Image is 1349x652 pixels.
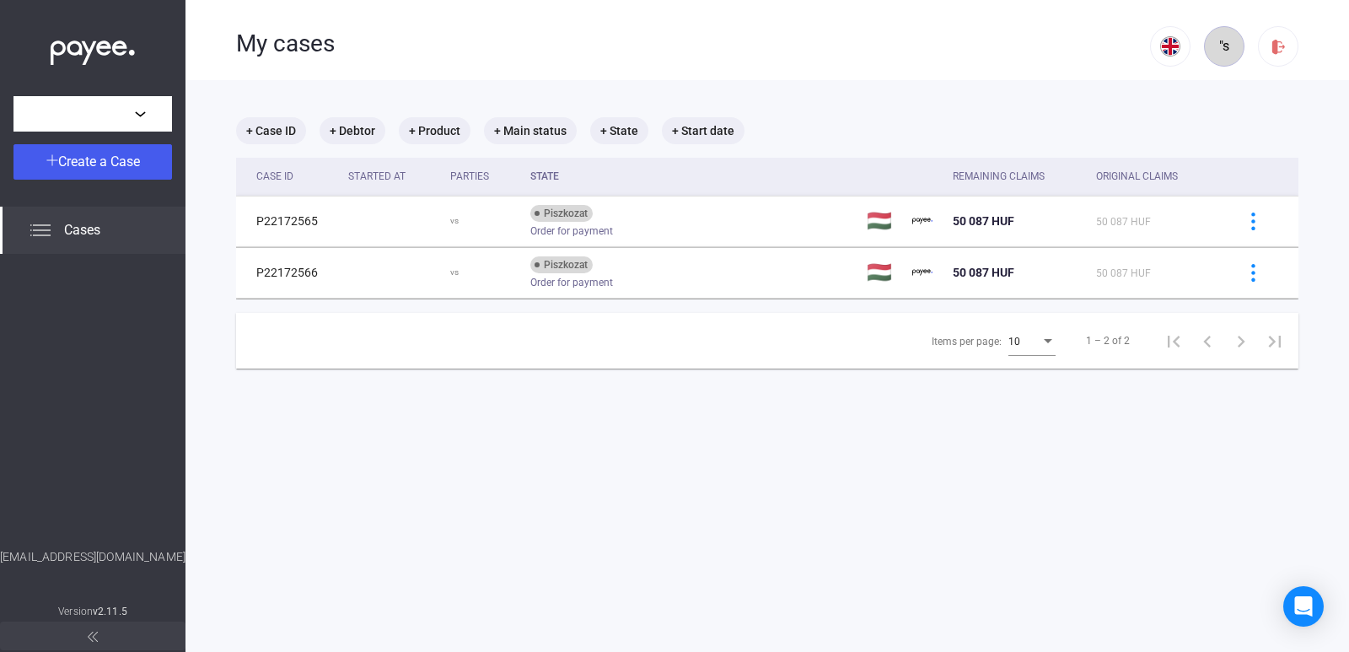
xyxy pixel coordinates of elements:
img: white-payee-white-dot.svg [51,31,135,66]
div: Original Claims [1096,166,1178,186]
span: Order for payment [530,221,613,241]
button: more-blue [1235,255,1271,290]
div: vs [450,216,517,226]
mat-chip: + Start date [662,117,744,144]
button: more-blue [1235,203,1271,239]
strong: v2.11.5 [93,606,127,617]
div: Started at [348,166,406,186]
img: payee-logo [912,262,932,283]
div: Parties [450,166,517,186]
div: 1 – 2 of 2 [1086,331,1130,351]
span: 50 087 HUF [1096,267,1151,279]
div: Items per page: [932,331,1002,352]
div: Piszkozat [530,205,593,222]
mat-chip: + Main status [484,117,577,144]
td: 🇭🇺 [860,247,906,298]
img: list.svg [30,220,51,240]
span: 50 087 HUF [1096,216,1151,228]
div: vs [450,267,517,278]
div: Case ID [256,166,335,186]
button: Last page [1258,324,1292,358]
span: 50 087 HUF [953,214,1014,228]
img: arrow-double-left-grey.svg [88,632,98,642]
div: Remaining Claims [953,166,1045,186]
mat-chip: + State [590,117,648,144]
div: Parties [450,166,489,186]
button: EN [1150,26,1190,67]
div: "s [1210,36,1239,57]
td: P22172565 [236,196,341,246]
div: Original Claims [1096,166,1214,186]
span: 10 [1008,336,1020,348]
button: Create a Case [13,144,172,180]
div: Started at [348,166,437,186]
img: EN [1160,36,1180,57]
td: P22172566 [236,247,341,298]
img: payee-logo [912,211,932,231]
span: Order for payment [530,272,613,293]
span: Cases [64,220,100,240]
img: more-blue [1244,264,1262,282]
div: Remaining Claims [953,166,1083,186]
img: more-blue [1244,213,1262,230]
mat-chip: + Debtor [320,117,385,144]
span: Create a Case [58,154,140,170]
div: Piszkozat [530,256,593,273]
th: State [524,158,859,196]
div: Case ID [256,166,293,186]
div: Open Intercom Messenger [1283,586,1324,627]
button: logout-red [1258,26,1298,67]
button: First page [1157,324,1190,358]
span: 50 087 HUF [953,266,1014,279]
mat-chip: + Product [399,117,470,144]
mat-chip: + Case ID [236,117,306,144]
mat-select: Items per page: [1008,331,1056,351]
button: "s [1204,26,1244,67]
img: plus-white.svg [46,154,58,166]
div: My cases [236,30,1150,58]
img: logout-red [1270,38,1287,56]
button: Previous page [1190,324,1224,358]
button: Next page [1224,324,1258,358]
td: 🇭🇺 [860,196,906,246]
